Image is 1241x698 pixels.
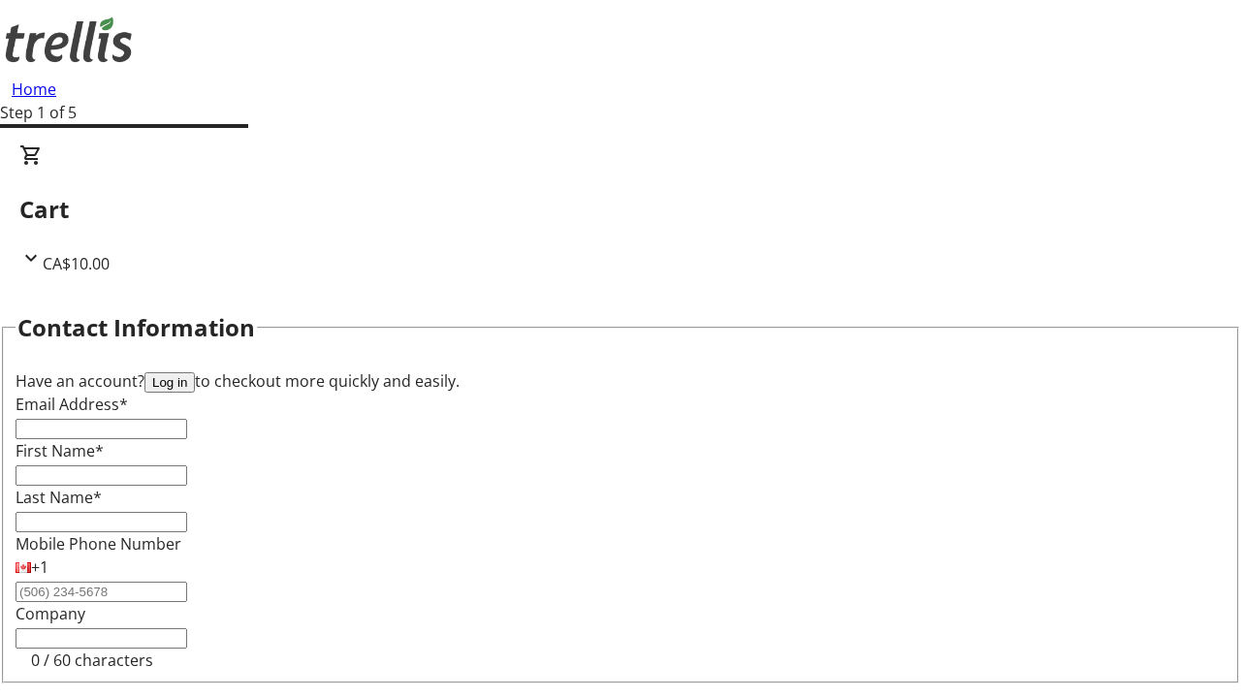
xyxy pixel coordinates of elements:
label: Company [16,603,85,624]
div: CartCA$10.00 [19,143,1222,275]
span: CA$10.00 [43,253,110,274]
label: Email Address* [16,394,128,415]
button: Log in [144,372,195,393]
tr-character-limit: 0 / 60 characters [31,650,153,671]
label: Last Name* [16,487,102,508]
input: (506) 234-5678 [16,582,187,602]
h2: Contact Information [17,310,255,345]
div: Have an account? to checkout more quickly and easily. [16,369,1225,393]
label: First Name* [16,440,104,461]
h2: Cart [19,192,1222,227]
label: Mobile Phone Number [16,533,181,555]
